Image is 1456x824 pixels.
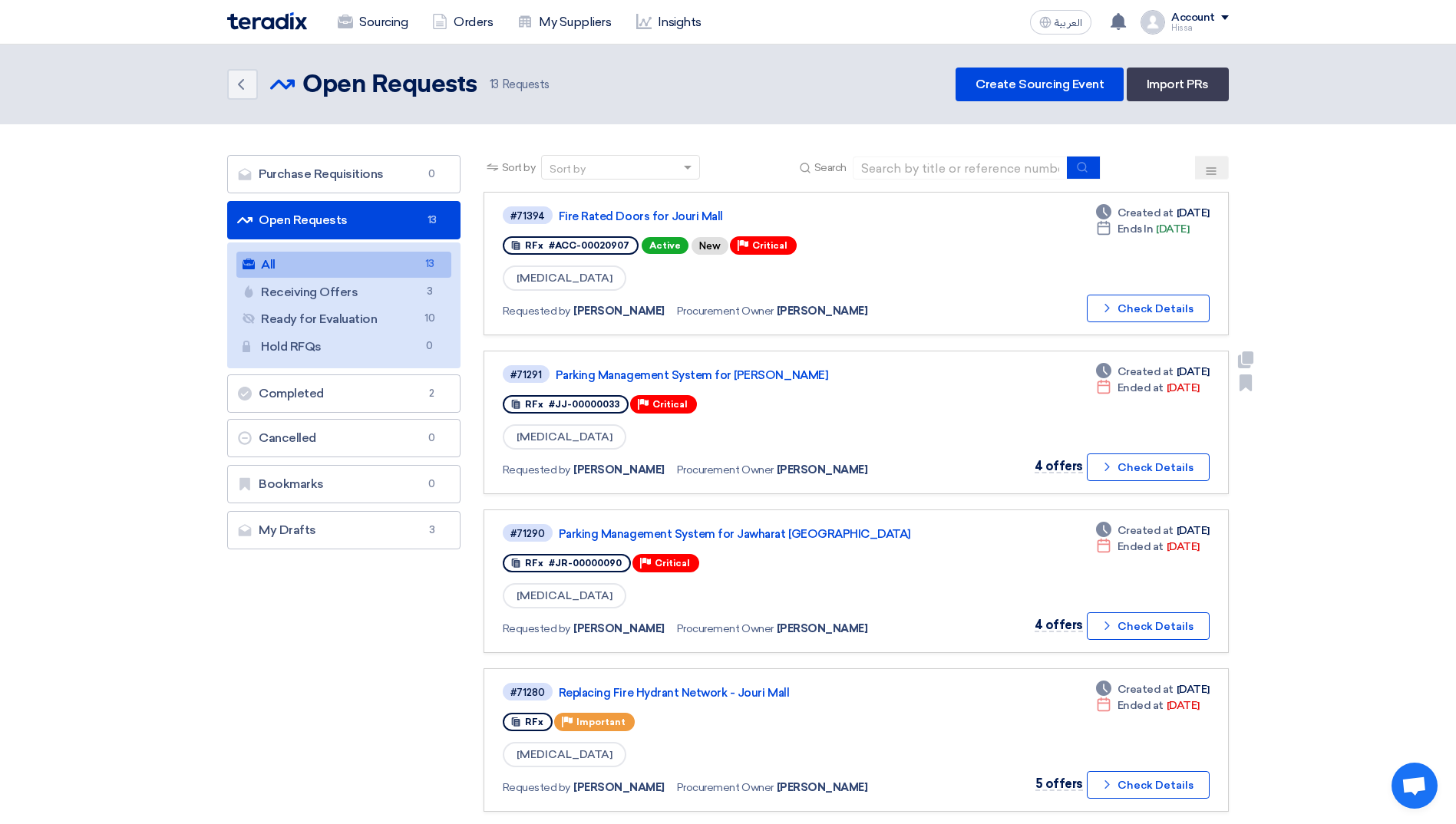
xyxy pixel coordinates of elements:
span: Ends In [1118,221,1154,237]
a: Cancelled0 [227,419,461,457]
a: Open Requests13 [227,201,461,239]
div: [DATE] [1096,522,1210,539]
span: #ACC-00020907 [549,240,629,251]
span: Procurement Owner [677,462,774,478]
button: Check Details [1087,453,1210,481]
span: #JR-00000090 [549,558,622,569]
span: 13 [421,256,439,272]
div: [DATE] [1096,221,1190,237]
div: Hissa [1171,24,1229,32]
span: Critical [655,558,690,569]
span: 0 [421,338,439,354]
div: [DATE] [1096,380,1200,396]
button: Check Details [1087,771,1210,799]
img: profile_test.png [1141,10,1165,35]
span: RFx [525,399,543,410]
span: 3 [421,284,439,300]
span: Search [814,160,847,176]
span: Requests [490,76,550,94]
span: [PERSON_NAME] [777,621,868,637]
span: 5 offers [1035,776,1083,791]
a: All [236,252,451,278]
div: New [692,237,728,255]
span: Ended at [1118,380,1164,396]
span: Created at [1118,205,1174,221]
h2: Open Requests [302,70,477,101]
a: Parking Management System for Jawharat [GEOGRAPHIC_DATA] [559,527,943,541]
a: Parking Management System for [PERSON_NAME] [556,368,939,382]
img: Teradix logo [227,12,307,30]
a: Ready for Evaluation [236,306,451,332]
button: العربية [1030,10,1091,35]
div: Open chat [1392,763,1438,809]
a: Import PRs [1127,68,1229,101]
span: العربية [1055,18,1082,28]
span: Requested by [503,621,570,637]
a: Receiving Offers [236,279,451,305]
span: Critical [752,240,787,251]
span: Important [576,717,626,727]
span: RFx [525,717,543,727]
a: Hold RFQs [236,334,451,360]
button: Check Details [1087,612,1210,640]
span: Sort by [502,160,536,176]
div: Account [1171,12,1215,25]
div: Sort by [550,161,586,177]
span: Ended at [1118,697,1164,714]
input: Search by title or reference number [853,157,1068,180]
button: Check Details [1087,295,1210,322]
a: Replacing Fire Hydrant Network - Jouri Mall [559,686,943,700]
a: Create Sourcing Event [956,68,1124,101]
a: My Suppliers [505,5,623,39]
div: #71394 [510,211,545,221]
span: Requested by [503,303,570,319]
span: 4 offers [1035,618,1083,632]
span: 13 [490,77,499,91]
span: [PERSON_NAME] [573,462,665,478]
div: [DATE] [1096,364,1210,380]
a: Purchase Requisitions0 [227,155,461,193]
a: Bookmarks0 [227,465,461,503]
a: Insights [624,5,714,39]
span: 2 [423,386,441,401]
span: RFx [525,558,543,569]
span: Requested by [503,462,570,478]
a: Orders [420,5,505,39]
span: Procurement Owner [677,621,774,637]
span: [PERSON_NAME] [573,780,665,796]
div: [DATE] [1096,205,1210,221]
span: RFx [525,240,543,251]
a: My Drafts3 [227,511,461,549]
span: Created at [1118,681,1174,697]
span: Created at [1118,364,1174,380]
span: [PERSON_NAME] [777,462,868,478]
span: #JJ-00000033 [549,399,619,410]
span: 0 [423,476,441,492]
span: 4 offers [1035,459,1083,473]
span: Requested by [503,780,570,796]
span: [MEDICAL_DATA] [503,583,626,608]
span: 13 [423,213,441,228]
span: Critical [652,399,688,410]
span: 0 [423,166,441,182]
div: [DATE] [1096,539,1200,555]
span: Procurement Owner [677,780,774,796]
div: #71290 [510,529,545,539]
span: [PERSON_NAME] [777,780,868,796]
span: Created at [1118,522,1174,539]
div: #71280 [510,687,545,697]
span: Ended at [1118,539,1164,555]
a: Completed2 [227,374,461,413]
span: 0 [423,430,441,446]
div: [DATE] [1096,697,1200,714]
span: [MEDICAL_DATA] [503,424,626,450]
span: [MEDICAL_DATA] [503,742,626,767]
span: [PERSON_NAME] [777,303,868,319]
a: Sourcing [325,5,420,39]
span: [PERSON_NAME] [573,303,665,319]
div: [DATE] [1096,681,1210,697]
span: [MEDICAL_DATA] [503,265,626,291]
span: Active [642,237,688,254]
div: #71291 [510,370,542,380]
span: [PERSON_NAME] [573,621,665,637]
